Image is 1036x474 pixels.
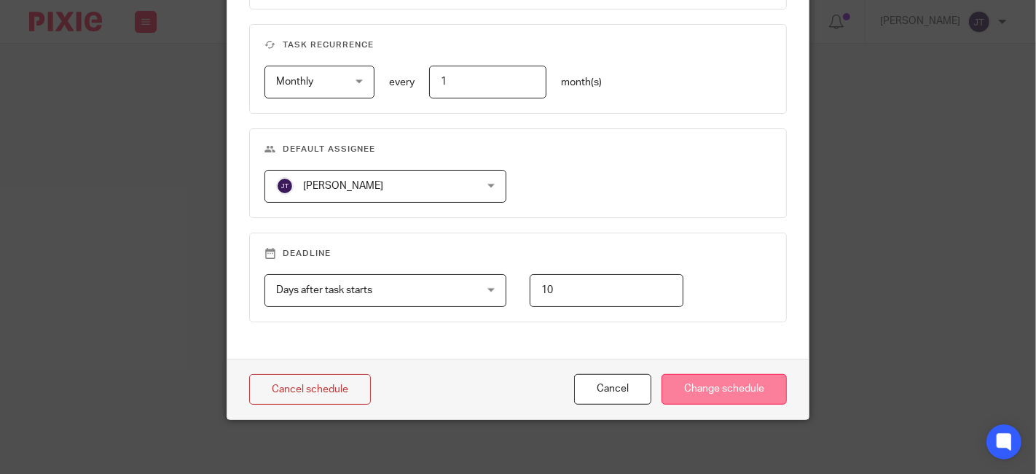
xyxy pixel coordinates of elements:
[264,144,772,155] h3: Default assignee
[561,77,602,88] span: month(s)
[264,39,772,51] h3: Task recurrence
[264,248,772,260] h3: Deadline
[276,177,294,195] img: svg%3E
[574,374,651,405] button: Cancel
[249,374,371,405] a: Cancel schedule
[276,285,372,295] span: Days after task starts
[303,181,383,191] span: [PERSON_NAME]
[276,77,313,87] span: Monthly
[662,374,787,405] input: Change schedule
[389,75,415,90] p: every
